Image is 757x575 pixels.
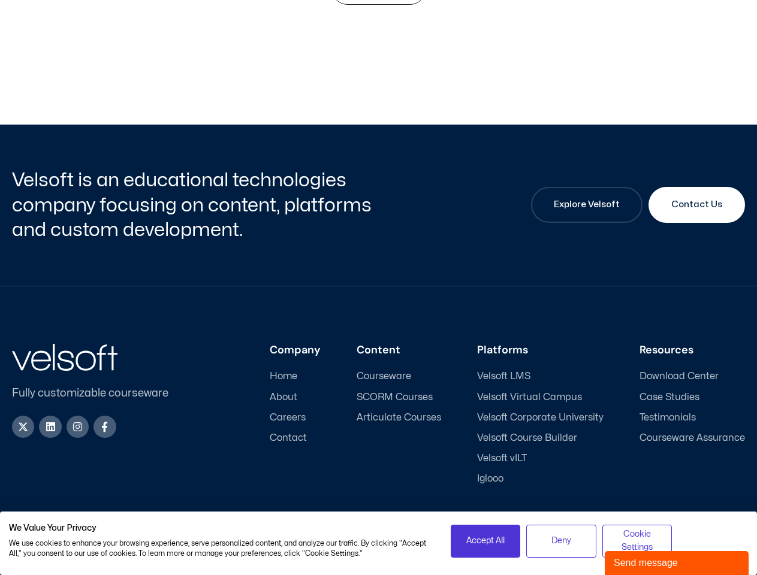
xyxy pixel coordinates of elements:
h3: Company [270,344,321,357]
span: Velsoft LMS [477,371,530,382]
span: Velsoft Course Builder [477,432,577,444]
span: Case Studies [640,392,699,403]
a: Contact [270,432,321,444]
span: Explore Velsoft [554,198,620,212]
a: Explore Velsoft [531,187,643,223]
h2: We Value Your Privacy [9,523,433,534]
a: Home [270,371,321,382]
a: Case Studies [640,392,745,403]
button: Accept all cookies [451,525,521,558]
p: We use cookies to enhance your browsing experience, serve personalized content, and analyze our t... [9,538,433,559]
a: SCORM Courses [357,392,441,403]
h2: Velsoft is an educational technologies company focusing on content, platforms and custom developm... [12,168,376,243]
span: Contact Us [671,198,722,212]
a: Courseware [357,371,441,382]
p: Fully customizable courseware [12,385,188,401]
span: Download Center [640,371,719,382]
a: Contact Us [649,187,745,223]
a: Careers [270,412,321,423]
h3: Platforms [477,344,604,357]
span: Cookie Settings [610,528,665,555]
a: Velsoft vILT [477,453,604,464]
span: Accept All [466,534,505,547]
a: Velsoft Course Builder [477,432,604,444]
span: Deny [551,534,571,547]
a: Articulate Courses [357,412,441,423]
iframe: chat widget [605,549,751,575]
h3: Content [357,344,441,357]
span: SCORM Courses [357,392,433,403]
a: Velsoft Corporate University [477,412,604,423]
span: Velsoft Virtual Campus [477,392,582,403]
span: About [270,392,297,403]
span: Home [270,371,297,382]
button: Adjust cookie preferences [602,525,672,558]
span: Testimonials [640,412,696,423]
h3: Resources [640,344,745,357]
a: Testimonials [640,412,745,423]
a: Courseware Assurance [640,432,745,444]
span: Careers [270,412,306,423]
span: Contact [270,432,307,444]
span: Iglooo [477,473,503,485]
button: Deny all cookies [526,525,596,558]
span: Velsoft vILT [477,453,527,464]
a: Velsoft Virtual Campus [477,392,604,403]
a: Iglooo [477,473,604,485]
a: About [270,392,321,403]
span: Courseware [357,371,411,382]
a: Velsoft LMS [477,371,604,382]
a: Download Center [640,371,745,382]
